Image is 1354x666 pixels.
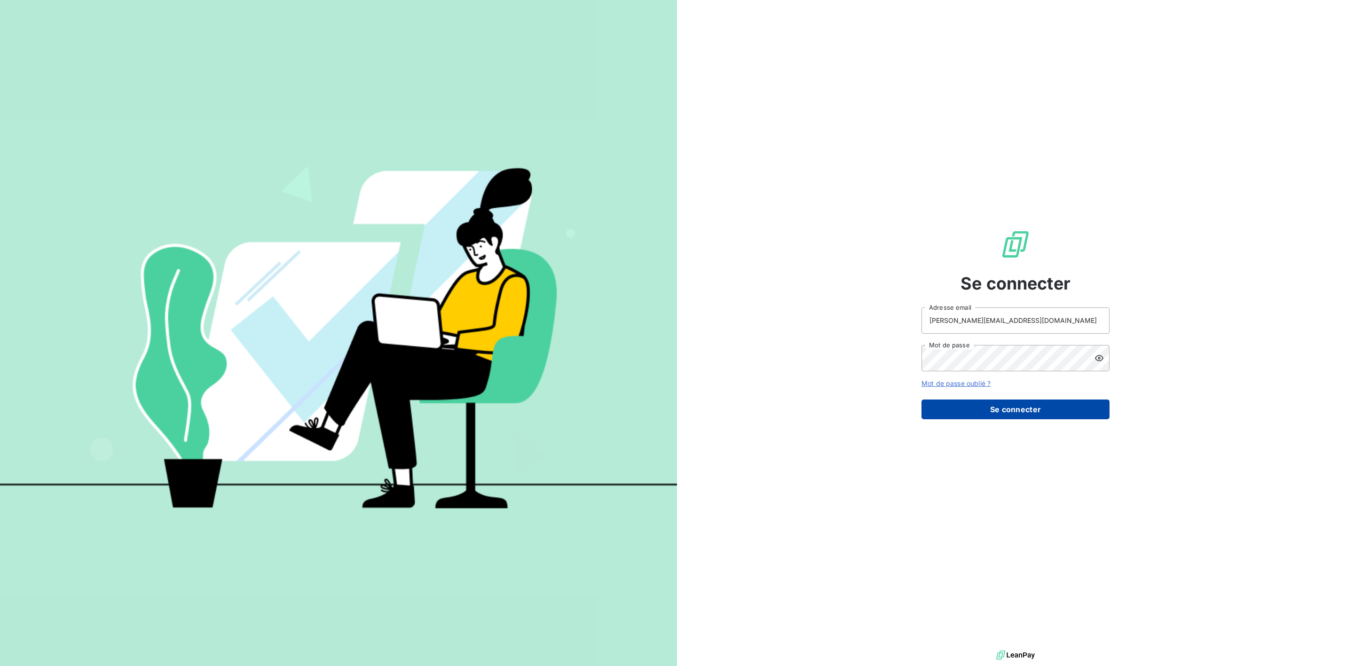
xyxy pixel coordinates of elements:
button: Se connecter [921,400,1110,419]
input: placeholder [921,307,1110,334]
a: Mot de passe oublié ? [921,379,991,387]
span: Se connecter [960,271,1071,296]
img: logo [996,648,1035,662]
img: Logo LeanPay [1000,229,1031,259]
